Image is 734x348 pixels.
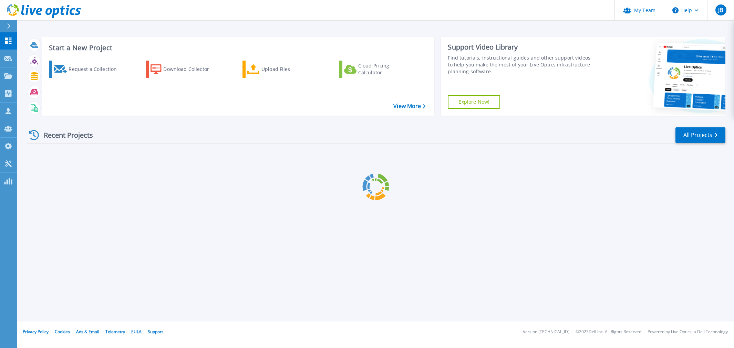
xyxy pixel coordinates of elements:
div: Download Collector [163,62,218,76]
a: Upload Files [242,61,319,78]
li: Powered by Live Optics, a Dell Technology [648,330,728,334]
a: Download Collector [146,61,223,78]
li: © 2025 Dell Inc. All Rights Reserved [576,330,641,334]
a: Cookies [55,329,70,335]
li: Version: [TECHNICAL_ID] [523,330,569,334]
a: Ads & Email [76,329,99,335]
a: Cloud Pricing Calculator [339,61,416,78]
div: Recent Projects [27,127,102,144]
div: Request a Collection [69,62,124,76]
a: Support [148,329,163,335]
a: Telemetry [105,329,125,335]
a: EULA [131,329,142,335]
span: JB [718,7,723,13]
a: Explore Now! [448,95,500,109]
div: Find tutorials, instructional guides and other support videos to help you make the most of your L... [448,54,593,75]
h3: Start a New Project [49,44,425,52]
a: Privacy Policy [23,329,49,335]
div: Upload Files [261,62,317,76]
a: Request a Collection [49,61,126,78]
div: Support Video Library [448,43,593,52]
a: All Projects [675,127,725,143]
a: View More [393,103,425,109]
div: Cloud Pricing Calculator [358,62,413,76]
